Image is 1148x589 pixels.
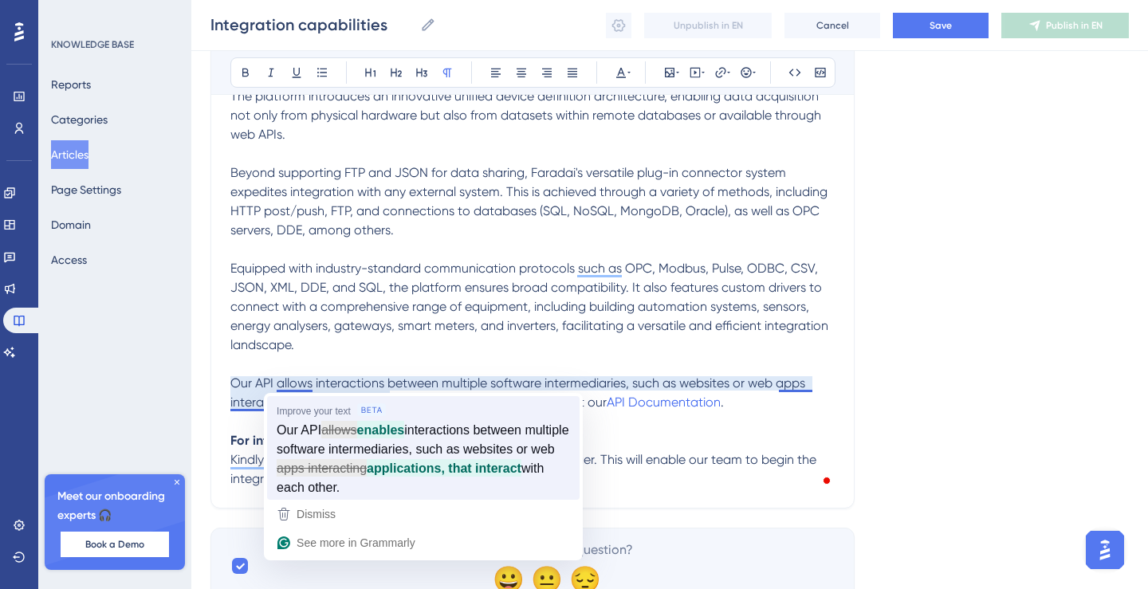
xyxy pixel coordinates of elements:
[607,395,721,410] a: API Documentation
[51,70,91,99] button: Reports
[57,487,172,525] span: Meet our onboarding experts 🎧
[230,261,832,352] span: Equipped with industry-standard communication protocols such as OPC, Modbus, Pulse, ODBC, CSV, JS...
[784,13,880,38] button: Cancel
[1046,19,1103,32] span: Publish in EN
[674,19,743,32] span: Unpublish in EN
[85,538,144,551] span: Book a Demo
[230,375,808,410] span: Our API allows interactions between multiple software intermediaries, such as websites or web app...
[721,395,724,410] span: .
[51,210,91,239] button: Domain
[51,140,88,169] button: Articles
[51,175,121,204] button: Page Settings
[61,532,169,557] button: Book a Demo
[51,38,134,51] div: KNOWLEDGE BASE
[230,433,375,448] strong: For integration requests:
[230,88,824,142] span: The platform introduces an innovative unified device definition architecture, enabling data acqui...
[930,19,952,32] span: Save
[230,165,831,238] span: Beyond supporting FTP and JSON for data sharing, Faradai's versatile plug-in connector system exp...
[51,105,108,134] button: Categories
[644,13,772,38] button: Unpublish in EN
[51,245,87,274] button: Access
[893,13,989,38] button: Save
[210,14,414,36] input: Article Name
[1001,13,1129,38] button: Publish in EN
[230,452,820,486] span: Kindly reach out to your designated Faradai account manager. This will enable our team to begin t...
[1081,526,1129,574] iframe: UserGuiding AI Assistant Launcher
[816,19,849,32] span: Cancel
